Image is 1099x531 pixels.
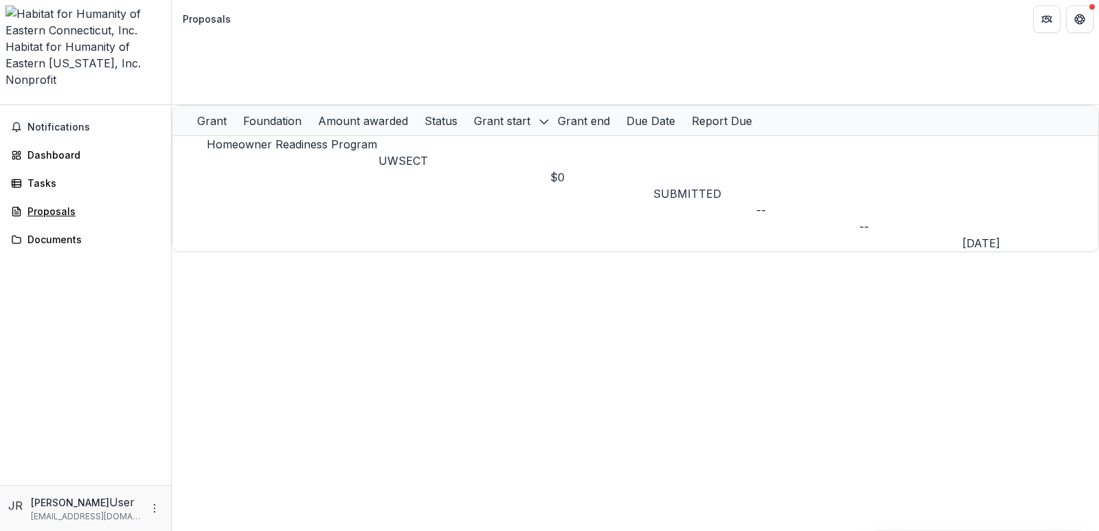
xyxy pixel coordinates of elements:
[27,148,155,162] div: Dashboard
[1066,5,1094,33] button: Get Help
[189,113,235,129] div: Grant
[8,497,25,514] div: Jacqueline Richter
[27,204,155,218] div: Proposals
[378,152,550,169] p: UWSECT
[653,187,721,201] span: SUBMITTED
[207,137,377,151] a: Homeowner Readiness Program
[466,106,549,135] div: Grant start
[1033,5,1061,33] button: Partners
[5,172,166,194] a: Tasks
[5,200,166,223] a: Proposals
[310,106,416,135] div: Amount awarded
[189,106,235,135] div: Grant
[466,113,539,129] div: Grant start
[549,113,618,129] div: Grant end
[618,106,683,135] div: Due Date
[539,116,549,127] svg: sorted descending
[5,116,166,138] button: Notifications
[27,232,155,247] div: Documents
[31,495,109,510] p: [PERSON_NAME]
[235,113,310,129] div: Foundation
[310,113,416,129] div: Amount awarded
[109,494,135,510] p: User
[5,5,166,38] img: Habitat for Humanity of Eastern Connecticut, Inc.
[416,106,466,135] div: Status
[549,106,618,135] div: Grant end
[146,500,163,517] button: More
[177,9,236,29] nav: breadcrumb
[183,12,231,26] div: Proposals
[31,510,141,523] p: [EMAIL_ADDRESS][DOMAIN_NAME]
[416,113,466,129] div: Status
[550,169,653,185] div: $0
[5,228,166,251] a: Documents
[235,106,310,135] div: Foundation
[27,176,155,190] div: Tasks
[5,144,166,166] a: Dashboard
[618,113,683,129] div: Due Date
[683,106,760,135] div: Report Due
[859,218,962,235] div: --
[5,73,56,87] span: Nonprofit
[27,122,160,133] span: Notifications
[5,38,166,71] div: Habitat for Humanity of Eastern [US_STATE], Inc.
[962,235,1065,251] div: [DATE]
[683,113,760,129] div: Report Due
[756,202,859,218] div: --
